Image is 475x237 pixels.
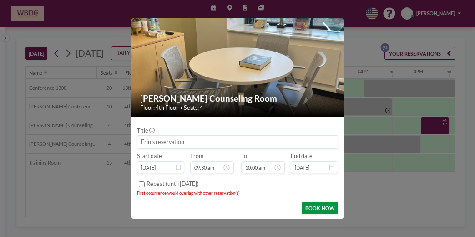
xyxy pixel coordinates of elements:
[137,191,338,196] li: First occurrence would overlap with other reservation(s)
[241,153,247,160] label: To
[140,104,178,112] span: Floor: 4th Floor
[190,153,203,160] label: From
[237,155,238,171] span: -
[137,153,162,160] label: Start date
[137,136,337,148] input: Erin's reservation
[180,105,182,111] span: •
[137,127,154,134] label: Title
[291,153,313,160] label: End date
[147,180,199,188] label: Repeat (until [DATE])
[302,202,338,214] button: BOOK NOW
[140,93,336,104] h2: [PERSON_NAME] Counseling Room
[184,104,203,112] span: Seats: 4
